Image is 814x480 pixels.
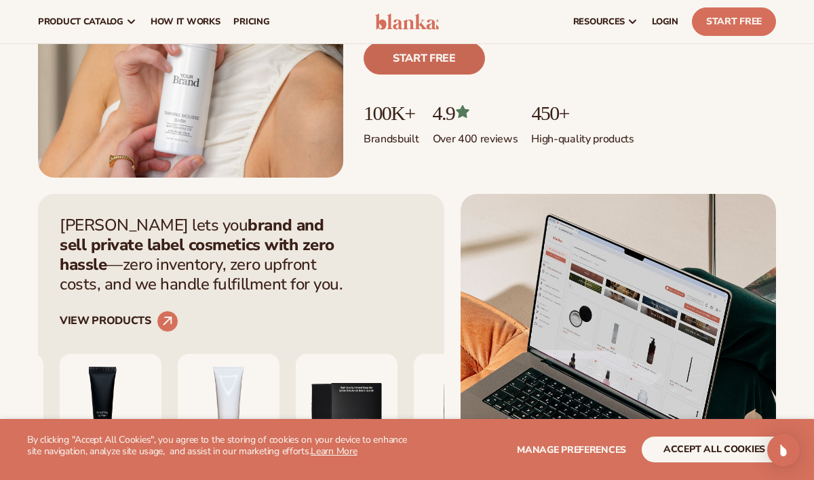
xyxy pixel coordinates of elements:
span: resources [573,16,625,27]
img: Vitamin c cleanser. [178,354,279,456]
div: Open Intercom Messenger [767,434,800,466]
span: LOGIN [652,16,678,27]
a: Learn More [311,445,357,458]
p: 100K+ [364,102,419,124]
button: Manage preferences [517,437,626,462]
p: 4.9 [433,102,518,124]
p: By clicking "Accept All Cookies", you agree to the storing of cookies on your device to enhance s... [27,435,407,458]
img: Foaming beard wash. [414,354,516,456]
img: Nature bar of soap. [296,354,398,456]
p: [PERSON_NAME] lets you —zero inventory, zero upfront costs, and we handle fulfillment for you. [60,216,351,294]
span: Manage preferences [517,443,626,456]
span: product catalog [38,16,123,27]
img: logo [375,14,439,30]
p: High-quality products [531,124,634,146]
a: Start free [364,42,485,75]
p: 450+ [531,102,634,124]
a: Start Free [692,7,776,36]
span: pricing [233,16,269,27]
p: Over 400 reviews [433,124,518,146]
img: Smoothing lip balm. [60,354,161,456]
button: accept all cookies [642,437,787,462]
a: VIEW PRODUCTS [60,311,178,332]
p: Brands built [364,124,419,146]
strong: brand and sell private label cosmetics with zero hassle [60,214,334,275]
span: How It Works [151,16,220,27]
